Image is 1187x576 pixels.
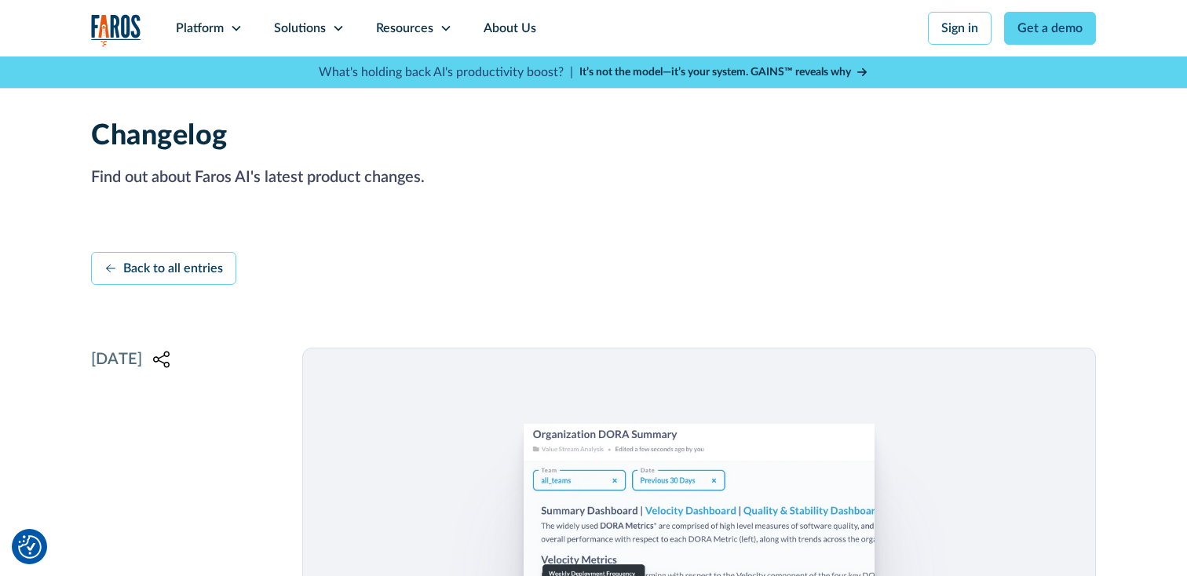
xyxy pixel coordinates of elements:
[91,14,141,46] img: Logo of the analytics and reporting company Faros.
[579,67,851,78] strong: It’s not the model—it’s your system. GAINS™ reveals why
[319,63,573,82] p: What's holding back AI's productivity boost? |
[274,19,326,38] div: Solutions
[18,535,42,559] button: Cookie Settings
[123,259,223,278] div: Back to all entries
[18,535,42,559] img: Revisit consent button
[91,14,141,46] a: home
[152,350,170,369] a: Copy Link
[579,64,868,81] a: It’s not the model—it’s your system. GAINS™ reveals why
[928,12,992,45] a: Sign in
[176,19,224,38] div: Platform
[91,252,236,285] a: Back to all entries
[376,19,433,38] div: Resources
[91,348,142,371] p: [DATE]
[1004,12,1096,45] a: Get a demo
[91,119,1096,153] h1: Changelog
[91,166,1096,189] p: Find out about Faros AI's latest product changes.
